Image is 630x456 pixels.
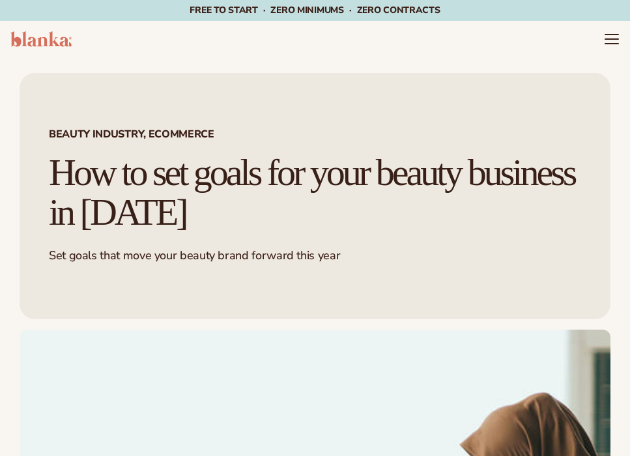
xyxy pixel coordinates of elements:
[49,129,581,139] span: BEAUTY INDUSTRY, ECOMMERCE
[49,248,581,263] p: Set goals that move your beauty brand forward this year
[10,31,72,47] img: logo
[190,4,440,16] span: Free to start · ZERO minimums · ZERO contracts
[49,153,581,233] h1: How to set goals for your beauty business in [DATE]
[604,31,620,47] summary: Menu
